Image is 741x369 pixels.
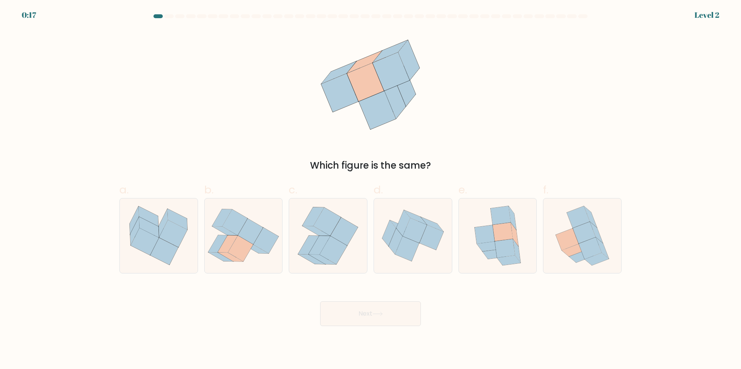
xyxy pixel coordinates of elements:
div: 0:17 [22,9,36,21]
span: f. [543,182,548,197]
button: Next [320,301,421,326]
span: b. [204,182,214,197]
div: Level 2 [694,9,719,21]
span: d. [374,182,383,197]
span: e. [458,182,467,197]
div: Which figure is the same? [124,159,617,173]
span: c. [289,182,297,197]
span: a. [119,182,129,197]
